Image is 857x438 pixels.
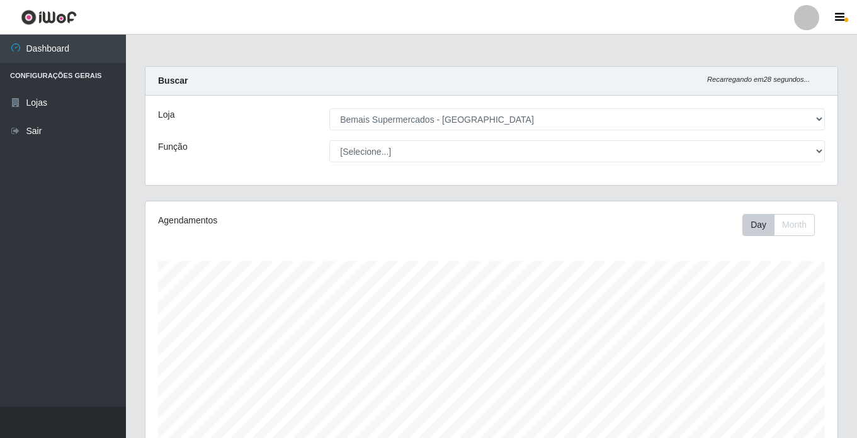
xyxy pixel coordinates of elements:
[158,140,188,154] label: Função
[158,214,425,227] div: Agendamentos
[742,214,815,236] div: First group
[707,76,810,83] i: Recarregando em 28 segundos...
[742,214,825,236] div: Toolbar with button groups
[742,214,775,236] button: Day
[158,108,174,121] label: Loja
[21,9,77,25] img: CoreUI Logo
[774,214,815,236] button: Month
[158,76,188,86] strong: Buscar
